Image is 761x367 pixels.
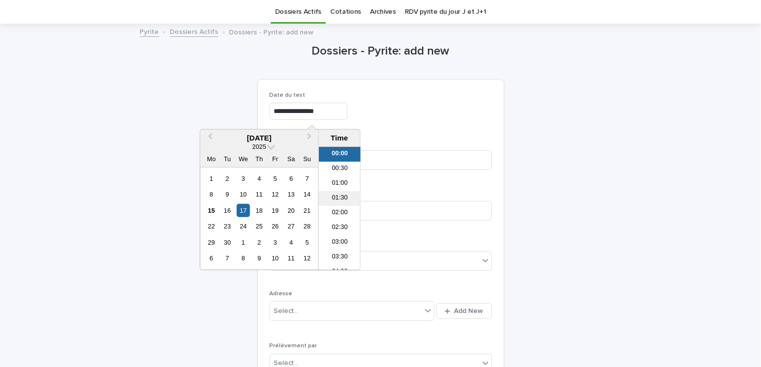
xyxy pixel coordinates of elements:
div: Choose Saturday, 11 October 2025 [284,252,298,265]
span: Add New [454,308,483,314]
li: 04:00 [319,265,361,280]
a: Cotations [330,0,361,24]
div: Choose Thursday, 25 September 2025 [253,220,266,233]
div: Choose Saturday, 13 September 2025 [284,188,298,201]
a: Archives [370,0,396,24]
a: Dossiers Actifs [275,0,321,24]
div: Choose Tuesday, 30 September 2025 [221,236,234,249]
div: Choose Thursday, 4 September 2025 [253,172,266,185]
div: Choose Sunday, 5 October 2025 [300,236,313,249]
div: We [237,152,250,166]
div: Choose Tuesday, 16 September 2025 [221,204,234,217]
div: Choose Thursday, 11 September 2025 [253,188,266,201]
div: Choose Monday, 29 September 2025 [205,236,218,249]
a: Pyrite [140,26,159,37]
div: Choose Friday, 5 September 2025 [269,172,282,185]
p: Dossiers - Pyrite: add new [229,26,314,37]
button: Previous Month [201,131,217,146]
span: Adresse [270,291,293,297]
div: Choose Sunday, 7 September 2025 [300,172,313,185]
div: Tu [221,152,234,166]
div: Choose Sunday, 14 September 2025 [300,188,313,201]
div: Choose Friday, 3 October 2025 [269,236,282,249]
div: Choose Monday, 15 September 2025 [205,204,218,217]
div: Sa [284,152,298,166]
div: Choose Saturday, 4 October 2025 [284,236,298,249]
button: Add New [436,303,491,319]
div: Choose Wednesday, 24 September 2025 [237,220,250,233]
div: Choose Sunday, 28 September 2025 [300,220,313,233]
div: Choose Wednesday, 1 October 2025 [237,236,250,249]
li: 02:00 [319,206,361,221]
div: Th [253,152,266,166]
div: Choose Monday, 6 October 2025 [205,252,218,265]
div: Choose Wednesday, 17 September 2025 [237,204,250,217]
li: 01:30 [319,191,361,206]
li: 01:00 [319,176,361,191]
div: Choose Friday, 26 September 2025 [269,220,282,233]
li: 03:00 [319,235,361,250]
span: Prélèvement par [270,343,317,349]
a: RDV pyrite du jour J et J+1 [405,0,486,24]
div: month 2025-09 [203,170,315,266]
div: Choose Wednesday, 10 September 2025 [237,188,250,201]
div: Su [300,152,313,166]
div: Choose Friday, 12 September 2025 [269,188,282,201]
div: Choose Tuesday, 7 October 2025 [221,252,234,265]
span: Date du test [270,92,306,98]
div: Mo [205,152,218,166]
div: Choose Saturday, 6 September 2025 [284,172,298,185]
button: Next Month [303,131,318,146]
div: Choose Saturday, 20 September 2025 [284,204,298,217]
div: [DATE] [200,134,318,142]
a: Dossiers Actifs [170,26,219,37]
div: Time [321,134,358,142]
div: Choose Sunday, 21 September 2025 [300,204,313,217]
div: Choose Tuesday, 23 September 2025 [221,220,234,233]
div: Choose Thursday, 18 September 2025 [253,204,266,217]
div: Choose Tuesday, 2 September 2025 [221,172,234,185]
h1: Dossiers - Pyrite: add new [258,44,504,58]
div: Choose Sunday, 12 October 2025 [300,252,313,265]
div: Choose Friday, 19 September 2025 [269,204,282,217]
div: Choose Tuesday, 9 September 2025 [221,188,234,201]
div: Choose Friday, 10 October 2025 [269,252,282,265]
div: Choose Thursday, 2 October 2025 [253,236,266,249]
div: Choose Wednesday, 8 October 2025 [237,252,250,265]
li: 02:30 [319,221,361,235]
li: 00:30 [319,162,361,176]
div: Choose Monday, 1 September 2025 [205,172,218,185]
li: 03:30 [319,250,361,265]
div: Select... [274,306,299,316]
div: Choose Saturday, 27 September 2025 [284,220,298,233]
div: Choose Monday, 22 September 2025 [205,220,218,233]
span: 2025 [252,143,266,150]
div: Choose Thursday, 9 October 2025 [253,252,266,265]
div: Choose Wednesday, 3 September 2025 [237,172,250,185]
li: 00:00 [319,147,361,162]
div: Choose Monday, 8 September 2025 [205,188,218,201]
div: Fr [269,152,282,166]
